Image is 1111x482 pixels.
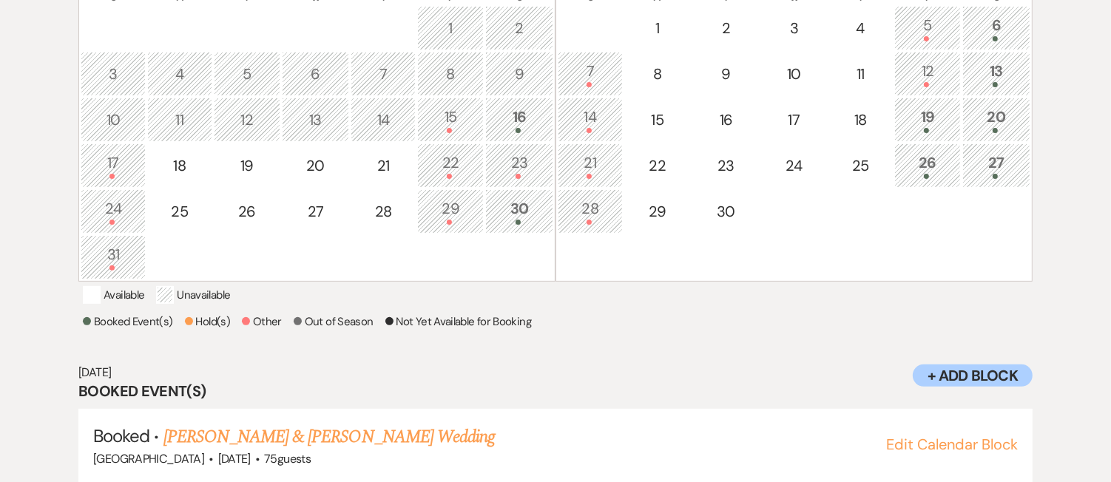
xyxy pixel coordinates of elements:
[493,152,545,179] div: 23
[89,243,138,271] div: 31
[78,381,1033,401] h3: Booked Event(s)
[290,109,342,131] div: 13
[222,200,272,223] div: 26
[769,109,818,131] div: 17
[89,109,138,131] div: 10
[425,63,476,85] div: 8
[632,63,683,85] div: 8
[290,200,342,223] div: 27
[769,63,818,85] div: 10
[970,60,1022,87] div: 13
[836,109,885,131] div: 18
[632,200,683,223] div: 29
[493,63,545,85] div: 9
[222,109,272,131] div: 12
[264,451,311,466] span: 75 guests
[970,106,1022,133] div: 20
[359,63,408,85] div: 7
[902,14,953,41] div: 5
[156,286,230,304] p: Unavailable
[89,197,138,225] div: 24
[566,60,615,87] div: 7
[632,17,683,39] div: 1
[155,109,204,131] div: 11
[290,63,342,85] div: 6
[902,152,953,179] div: 26
[902,106,953,133] div: 19
[89,63,138,85] div: 3
[78,364,1033,381] h6: [DATE]
[185,313,231,330] p: Hold(s)
[155,155,204,177] div: 18
[155,200,204,223] div: 25
[222,63,272,85] div: 5
[93,451,204,466] span: [GEOGRAPHIC_DATA]
[493,17,545,39] div: 2
[242,313,282,330] p: Other
[493,197,545,225] div: 30
[836,17,885,39] div: 4
[83,286,144,304] p: Available
[836,155,885,177] div: 25
[163,424,495,450] a: [PERSON_NAME] & [PERSON_NAME] Wedding
[93,424,149,447] span: Booked
[632,155,683,177] div: 22
[566,106,615,133] div: 14
[566,152,615,179] div: 21
[359,109,408,131] div: 14
[359,200,408,223] div: 28
[836,63,885,85] div: 11
[970,14,1022,41] div: 6
[700,200,752,223] div: 30
[83,313,172,330] p: Booked Event(s)
[566,197,615,225] div: 28
[385,313,531,330] p: Not Yet Available for Booking
[700,63,752,85] div: 9
[290,155,342,177] div: 20
[970,152,1022,179] div: 27
[886,437,1018,452] button: Edit Calendar Block
[632,109,683,131] div: 15
[700,155,752,177] div: 23
[89,152,138,179] div: 17
[218,451,251,466] span: [DATE]
[425,106,476,133] div: 15
[493,106,545,133] div: 16
[425,152,476,179] div: 22
[425,197,476,225] div: 29
[294,313,374,330] p: Out of Season
[425,17,476,39] div: 1
[359,155,408,177] div: 21
[700,17,752,39] div: 2
[902,60,953,87] div: 12
[155,63,204,85] div: 4
[769,17,818,39] div: 3
[913,364,1033,387] button: + Add Block
[769,155,818,177] div: 24
[700,109,752,131] div: 16
[222,155,272,177] div: 19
